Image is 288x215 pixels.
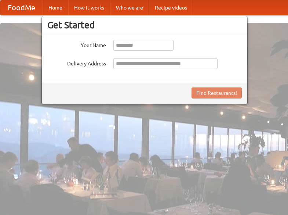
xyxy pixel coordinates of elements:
[47,19,242,31] h3: Get Started
[68,0,110,15] a: How it works
[43,0,68,15] a: Home
[0,0,43,15] a: FoodMe
[192,87,242,98] button: Find Restaurants!
[110,0,149,15] a: Who we are
[149,0,193,15] a: Recipe videos
[47,58,106,67] label: Delivery Address
[47,40,106,49] label: Your Name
